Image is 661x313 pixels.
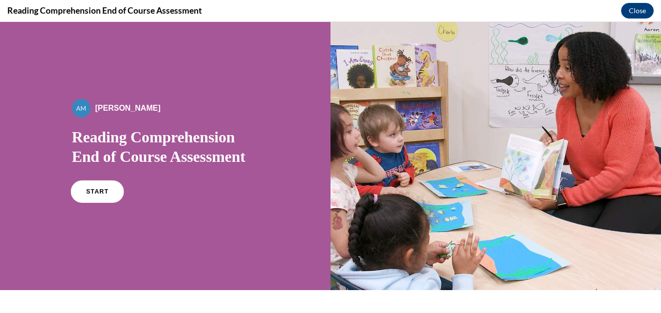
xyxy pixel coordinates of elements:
h1: Reading Comprehension End of Course Assessment [72,105,259,144]
span: [PERSON_NAME] [95,82,161,90]
h4: Reading Comprehension End of Course Assessment [7,4,202,17]
button: Close [621,3,654,19]
span: START [86,166,108,174]
a: START [71,158,124,181]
